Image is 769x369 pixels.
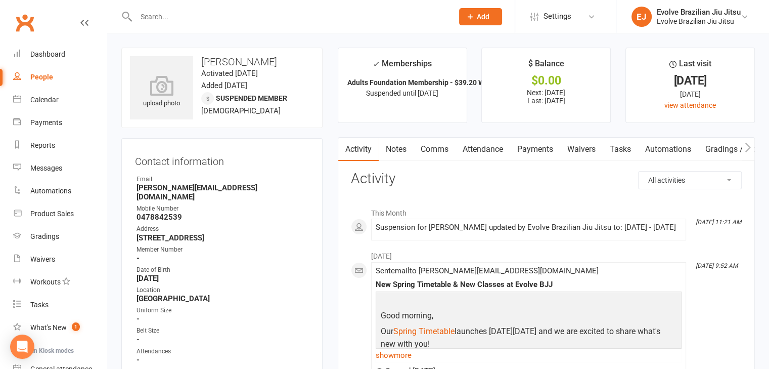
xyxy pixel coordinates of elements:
div: Uniform Size [137,306,309,315]
span: Suspended member [216,94,287,102]
div: Workouts [30,278,61,286]
strong: - [137,335,309,344]
div: Messages [30,164,62,172]
div: [DATE] [635,75,745,86]
div: Evolve Brazilian Jiu Jitsu [657,8,741,17]
div: Last visit [669,57,711,75]
a: Attendance [456,138,510,161]
a: Payments [13,111,107,134]
span: Good morning, [381,311,433,320]
h3: Contact information [135,152,309,167]
div: $ Balance [528,57,564,75]
a: Product Sales [13,202,107,225]
strong: - [137,254,309,263]
a: show more [376,348,682,362]
a: Calendar [13,89,107,111]
span: launches [DATE][DATE] and we are excited to share what's new with you! [381,326,660,349]
span: Sent email to [PERSON_NAME][EMAIL_ADDRESS][DOMAIN_NAME] [376,266,599,275]
a: Automations [638,138,698,161]
div: upload photo [130,75,193,109]
p: Next: [DATE] Last: [DATE] [491,89,601,105]
div: People [30,73,53,81]
a: What's New1 [13,316,107,339]
time: Added [DATE] [201,81,247,90]
div: Belt Size [137,326,309,336]
i: [DATE] 11:21 AM [696,219,741,226]
strong: Adults Foundation Membership - $39.20 Week... [347,78,502,87]
span: Add [477,13,489,21]
div: Email [137,175,309,184]
strong: [PERSON_NAME][EMAIL_ADDRESS][DOMAIN_NAME] [137,183,309,201]
li: This Month [351,202,742,219]
div: Gradings [30,232,59,240]
div: Mobile Number [137,204,309,214]
a: Tasks [603,138,638,161]
div: Open Intercom Messenger [10,335,34,359]
span: Suspended until [DATE] [366,89,438,97]
div: EJ [631,7,652,27]
div: Calendar [30,96,59,104]
time: Activated [DATE] [201,69,258,78]
strong: [GEOGRAPHIC_DATA] [137,294,309,303]
div: [DATE] [635,89,745,100]
span: Settings [544,5,571,28]
a: Dashboard [13,43,107,66]
div: Address [137,224,309,234]
a: Comms [414,138,456,161]
button: Add [459,8,502,25]
div: $0.00 [491,75,601,86]
a: Payments [510,138,560,161]
div: Product Sales [30,210,74,218]
div: Tasks [30,301,49,309]
a: People [13,66,107,89]
a: Automations [13,180,107,202]
a: Gradings [13,225,107,248]
strong: [DATE] [137,274,309,283]
span: 1 [72,322,80,331]
div: Suspension for [PERSON_NAME] updated by Evolve Brazilian Jiu Jitsu to: [DATE] - [DATE] [376,223,682,232]
strong: - [137,314,309,323]
span: Spring Timetable [393,326,455,336]
a: Clubworx [12,10,37,35]
div: Attendances [137,347,309,356]
div: What's New [30,323,67,332]
div: Location [137,285,309,295]
a: Waivers [560,138,603,161]
a: Notes [379,138,414,161]
div: New Spring Timetable & New Classes at Evolve BJJ [376,280,682,289]
strong: [STREET_ADDRESS] [137,233,309,242]
a: Spring Timetable [393,327,455,336]
div: Dashboard [30,50,65,58]
strong: - [137,355,309,364]
h3: [PERSON_NAME] [130,56,314,67]
div: Member Number [137,245,309,255]
div: Reports [30,141,55,149]
div: Date of Birth [137,265,309,275]
div: Automations [30,187,71,195]
i: [DATE] 9:52 AM [696,262,738,269]
div: Evolve Brazilian Jiu Jitsu [657,17,741,26]
a: Workouts [13,271,107,294]
input: Search... [133,10,446,24]
h3: Activity [351,171,742,187]
a: Tasks [13,294,107,316]
span: [DEMOGRAPHIC_DATA] [201,106,281,115]
div: Waivers [30,255,55,263]
a: Waivers [13,248,107,271]
div: Memberships [373,57,432,76]
i: ✓ [373,59,379,69]
strong: 0478842539 [137,213,309,222]
a: Messages [13,157,107,180]
span: Our [381,326,393,336]
li: [DATE] [351,245,742,262]
a: Activity [338,138,379,161]
a: view attendance [664,101,716,109]
div: Payments [30,118,62,127]
a: Reports [13,134,107,157]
